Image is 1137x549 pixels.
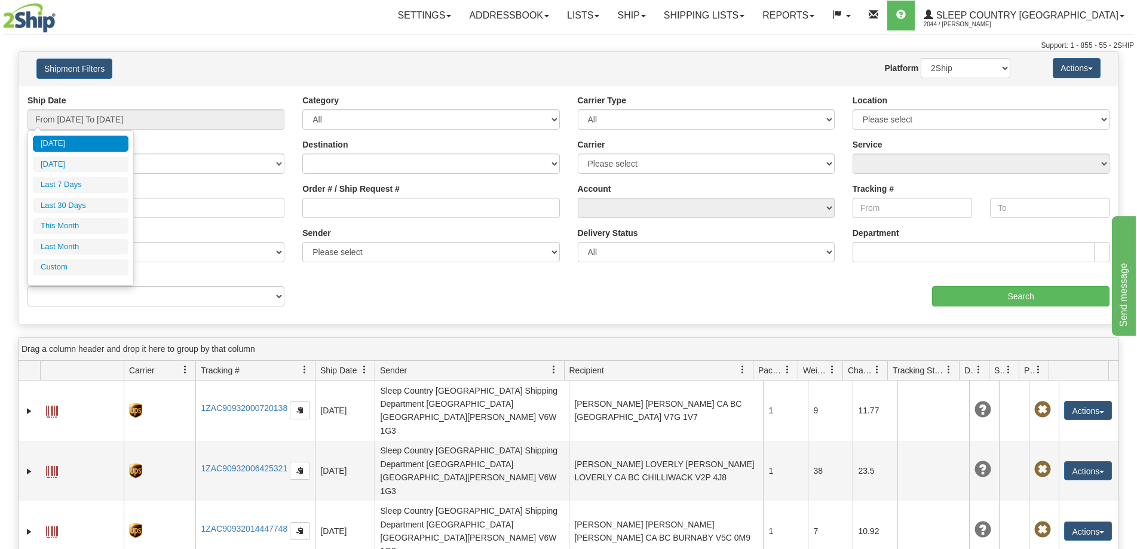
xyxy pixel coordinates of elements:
[315,381,375,441] td: [DATE]
[290,401,310,419] button: Copy to clipboard
[129,403,142,418] img: 8 - UPS
[808,441,853,501] td: 38
[853,227,899,239] label: Department
[46,461,58,480] a: Label
[848,364,873,376] span: Charge
[733,360,753,380] a: Recipient filter column settings
[302,139,348,151] label: Destination
[380,364,407,376] span: Sender
[808,381,853,441] td: 9
[129,364,155,376] span: Carrier
[853,381,897,441] td: 11.77
[569,364,604,376] span: Recipient
[974,461,991,478] span: Unknown
[853,183,894,195] label: Tracking #
[1064,461,1112,480] button: Actions
[969,360,989,380] a: Delivery Status filter column settings
[853,441,897,501] td: 23.5
[201,464,287,473] a: 1ZAC90932006425321
[46,400,58,419] a: Label
[36,59,112,79] button: Shipment Filters
[320,364,357,376] span: Ship Date
[3,3,56,33] img: logo2044.jpg
[939,360,959,380] a: Tracking Status filter column settings
[33,198,128,214] li: Last 30 Days
[33,136,128,152] li: [DATE]
[578,139,605,151] label: Carrier
[1028,360,1049,380] a: Pickup Status filter column settings
[9,7,111,22] div: Send message
[1064,522,1112,541] button: Actions
[23,526,35,538] a: Expand
[578,227,638,239] label: Delivery Status
[990,198,1110,218] input: To
[460,1,558,30] a: Addressbook
[129,523,142,538] img: 8 - UPS
[375,441,569,501] td: Sleep Country [GEOGRAPHIC_DATA] Shipping Department [GEOGRAPHIC_DATA] [GEOGRAPHIC_DATA][PERSON_NA...
[23,465,35,477] a: Expand
[974,522,991,538] span: Unknown
[763,441,808,501] td: 1
[867,360,887,380] a: Charge filter column settings
[1034,461,1051,478] span: Pickup Not Assigned
[290,522,310,540] button: Copy to clipboard
[27,94,66,106] label: Ship Date
[803,364,828,376] span: Weight
[915,1,1133,30] a: Sleep Country [GEOGRAPHIC_DATA] 2044 / [PERSON_NAME]
[33,239,128,255] li: Last Month
[1110,213,1136,335] iframe: chat widget
[1053,58,1101,78] button: Actions
[569,381,763,441] td: [PERSON_NAME] [PERSON_NAME] CA BC [GEOGRAPHIC_DATA] V7G 1V7
[1024,364,1034,376] span: Pickup Status
[201,524,287,533] a: 1ZAC90932014447748
[33,177,128,193] li: Last 7 Days
[994,364,1004,376] span: Shipment Issues
[924,19,1013,30] span: 2044 / [PERSON_NAME]
[201,403,287,413] a: 1ZAC90932000720138
[932,286,1110,306] input: Search
[853,198,972,218] input: From
[19,338,1118,361] div: grid grouping header
[3,41,1134,51] div: Support: 1 - 855 - 55 - 2SHIP
[853,94,887,106] label: Location
[354,360,375,380] a: Ship Date filter column settings
[295,360,315,380] a: Tracking # filter column settings
[578,94,626,106] label: Carrier Type
[884,62,918,74] label: Platform
[175,360,195,380] a: Carrier filter column settings
[544,360,564,380] a: Sender filter column settings
[758,364,783,376] span: Packages
[822,360,842,380] a: Weight filter column settings
[33,259,128,275] li: Custom
[893,364,945,376] span: Tracking Status
[853,139,882,151] label: Service
[998,360,1019,380] a: Shipment Issues filter column settings
[302,227,330,239] label: Sender
[753,1,823,30] a: Reports
[290,462,310,480] button: Copy to clipboard
[777,360,798,380] a: Packages filter column settings
[302,183,400,195] label: Order # / Ship Request #
[201,364,240,376] span: Tracking #
[33,157,128,173] li: [DATE]
[569,441,763,501] td: [PERSON_NAME] LOVERLY [PERSON_NAME] LOVERLY CA BC CHILLIWACK V2P 4J8
[129,464,142,479] img: 8 - UPS
[558,1,608,30] a: Lists
[964,364,974,376] span: Delivery Status
[375,381,569,441] td: Sleep Country [GEOGRAPHIC_DATA] Shipping Department [GEOGRAPHIC_DATA] [GEOGRAPHIC_DATA][PERSON_NA...
[608,1,654,30] a: Ship
[302,94,339,106] label: Category
[23,405,35,417] a: Expand
[655,1,753,30] a: Shipping lists
[33,218,128,234] li: This Month
[1064,401,1112,420] button: Actions
[974,401,991,418] span: Unknown
[388,1,460,30] a: Settings
[578,183,611,195] label: Account
[933,10,1118,20] span: Sleep Country [GEOGRAPHIC_DATA]
[763,381,808,441] td: 1
[46,521,58,540] a: Label
[1034,522,1051,538] span: Pickup Not Assigned
[1034,401,1051,418] span: Pickup Not Assigned
[315,441,375,501] td: [DATE]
